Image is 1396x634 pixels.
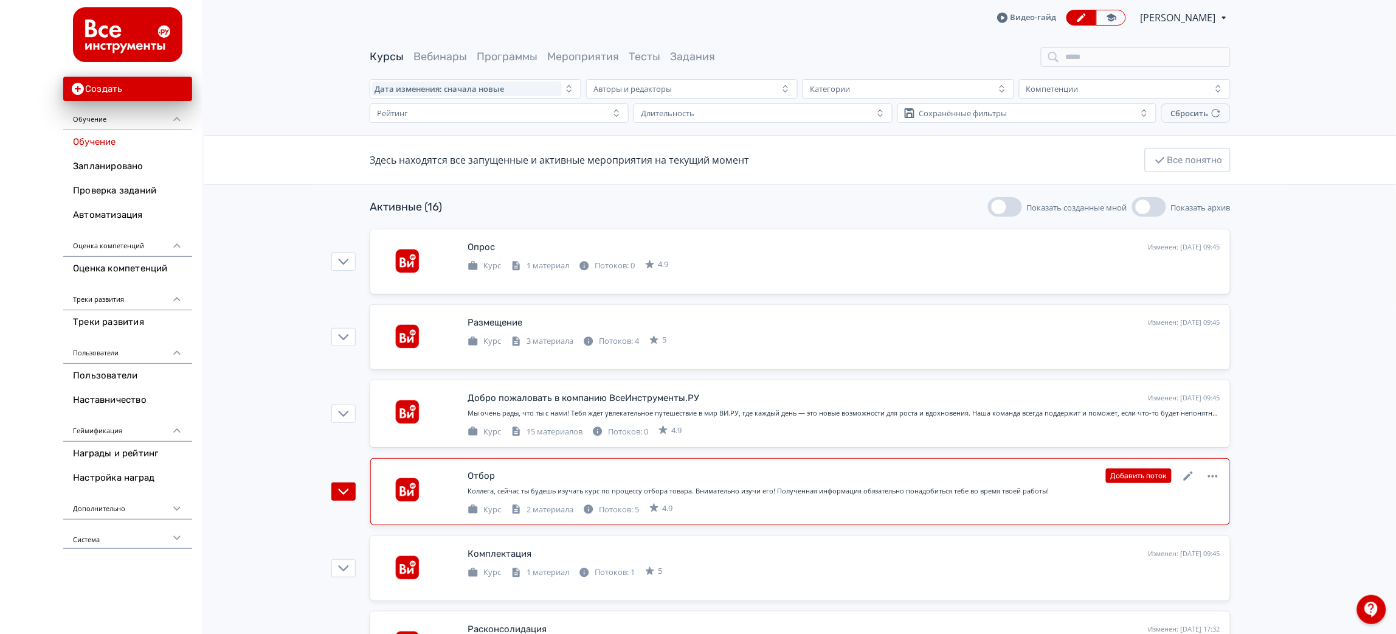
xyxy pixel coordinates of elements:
button: Все понятно [1145,148,1231,172]
span: 4.9 [671,425,682,437]
div: Геймификация [63,413,192,442]
div: Размещение [468,316,522,330]
div: Курс [468,335,501,347]
div: Пользователи [63,335,192,364]
div: Курс [468,504,501,516]
button: Авторы и редакторы [586,79,798,99]
span: Дата изменения: сначала новые [375,84,504,94]
div: Мы очень рады, что ты с нами! Тебя ждёт увлекательное путешествие в мир ВИ.РУ, где каждый день — ... [468,408,1220,419]
div: Потоков: 0 [579,260,635,272]
div: Рейтинг [377,108,408,118]
a: Проверка заданий [63,179,192,203]
div: Оценка компетенций [63,228,192,257]
div: Курс [468,260,501,272]
div: Изменен: [DATE] 09:45 [1149,318,1220,328]
button: Добавить поток [1106,469,1172,483]
button: Категории [803,79,1014,99]
div: Потоков: 0 [592,426,648,438]
span: 4.9 [662,503,672,515]
div: Коллега, сейчас ты будешь изучать курс по процессу отбора товара. Внимательно изучи его! Полученн... [468,486,1220,496]
a: Видео-гайд [997,12,1057,24]
span: 5 [662,334,666,346]
span: 4.9 [658,259,668,271]
span: Показать созданные мной [1027,202,1127,213]
div: Дополнительно [63,490,192,520]
button: Сохранённые фильтры [897,103,1156,123]
div: 1 материал [511,260,569,272]
a: Наставничество [63,388,192,413]
div: Комплектация [468,547,531,561]
div: 1 материал [511,566,569,579]
div: Потоков: 1 [579,566,635,579]
div: Изменен: [DATE] 09:45 [1149,242,1220,253]
span: 5 [658,565,662,577]
a: Запланировано [63,155,192,179]
a: Курсы [370,50,404,63]
button: Дата изменения: сначала новые [370,79,581,99]
a: Награды и рейтинг [63,442,192,466]
a: Переключиться в режим ученика [1096,10,1126,26]
div: Авторы и редакторы [593,84,672,94]
button: Компетенции [1019,79,1231,99]
img: https://files.teachbase.ru/system/account/58008/logo/medium-5ae35628acea0f91897e3bd663f220f6.png [73,7,182,62]
a: Оценка компетенций [63,257,192,281]
div: Опрос [468,240,495,254]
button: Длительность [634,103,893,123]
div: Изменен: [DATE] 09:45 [1149,549,1220,559]
div: Компетенции [1026,84,1079,94]
div: Добро пожаловать в компанию ВсеИнструменты.РУ [468,391,699,405]
span: Показать архив [1171,202,1231,213]
button: Сбросить [1161,103,1231,123]
a: Программы [477,50,537,63]
button: Создать [63,77,192,101]
div: Потоков: 5 [583,504,639,516]
div: Изменен: [DATE] 09:45 [1149,393,1220,403]
div: 3 материала [511,335,573,347]
div: Курс [468,426,501,438]
a: Мероприятия [547,50,619,63]
button: Рейтинг [370,103,629,123]
a: Треки развития [63,310,192,335]
a: Настройка наград [63,466,192,490]
a: Обучение [63,130,192,155]
div: Обучение [63,101,192,130]
div: Длительность [641,108,694,118]
div: Потоков: 4 [583,335,639,347]
div: Система [63,520,192,549]
div: Категории [810,84,850,94]
div: 15 материалов [511,426,582,438]
div: Здесь находятся все запущенные и активные мероприятия на текущий момент [370,153,749,167]
div: Сохранённые фильтры [919,108,1007,118]
div: Треки развития [63,281,192,310]
div: Курс [468,566,501,579]
a: Тесты [629,50,660,63]
a: Вебинары [413,50,467,63]
div: Активные (16) [370,199,442,215]
div: Отбор [468,469,495,483]
a: Автоматизация [63,203,192,228]
a: Пользователи [63,364,192,388]
a: Задания [670,50,715,63]
div: 2 материала [511,504,573,516]
span: Анастасия Абрашкина [1141,10,1218,25]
